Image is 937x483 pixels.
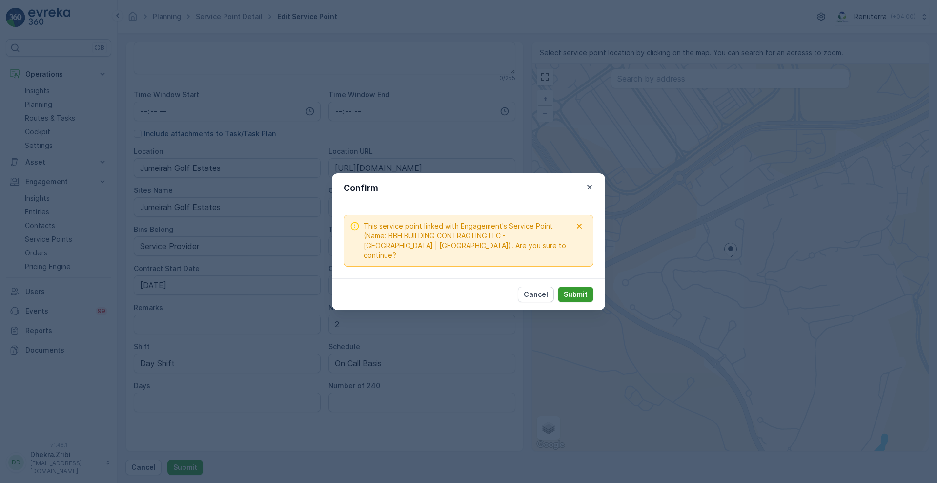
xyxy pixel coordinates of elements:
[524,290,548,299] p: Cancel
[558,287,593,302] button: Submit
[564,290,588,299] p: Submit
[518,287,554,302] button: Cancel
[364,221,571,260] span: This service point linked with Engagement's Service Point (Name: BBH BUILDING CONTRACTING LLC - [...
[344,181,378,195] p: Confirm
